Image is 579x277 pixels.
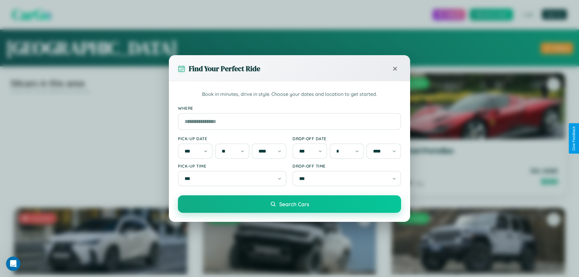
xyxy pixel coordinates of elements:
span: Search Cars [279,201,309,207]
label: Pick-up Time [178,163,286,168]
label: Drop-off Date [293,136,401,141]
label: Pick-up Date [178,136,286,141]
label: Drop-off Time [293,163,401,168]
p: Book in minutes, drive in style. Choose your dates and location to get started. [178,90,401,98]
label: Where [178,105,401,111]
h3: Find Your Perfect Ride [189,64,260,74]
button: Search Cars [178,195,401,213]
